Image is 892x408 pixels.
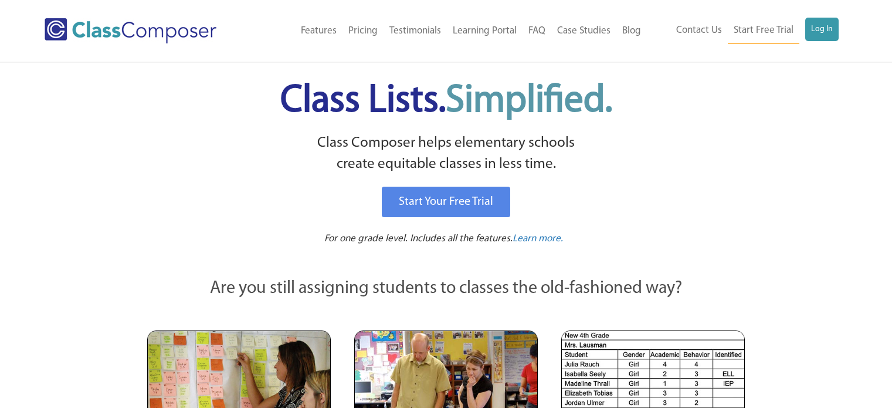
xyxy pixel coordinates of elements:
a: Log In [805,18,839,41]
span: For one grade level. Includes all the features. [324,234,513,244]
a: Case Studies [551,18,616,44]
nav: Header Menu [254,18,646,44]
a: Contact Us [670,18,728,43]
a: Testimonials [384,18,447,44]
p: Class Composer helps elementary schools create equitable classes in less time. [145,133,747,176]
a: Start Your Free Trial [382,187,510,217]
a: Blog [616,18,647,44]
a: Start Free Trial [728,18,799,44]
a: Pricing [342,18,384,44]
span: Learn more. [513,234,563,244]
nav: Header Menu [647,18,839,44]
img: Class Composer [45,18,216,43]
a: FAQ [523,18,551,44]
a: Learn more. [513,232,563,247]
span: Class Lists. [280,82,612,120]
span: Simplified. [446,82,612,120]
a: Learning Portal [447,18,523,44]
p: Are you still assigning students to classes the old-fashioned way? [147,276,745,302]
a: Features [295,18,342,44]
span: Start Your Free Trial [399,196,493,208]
